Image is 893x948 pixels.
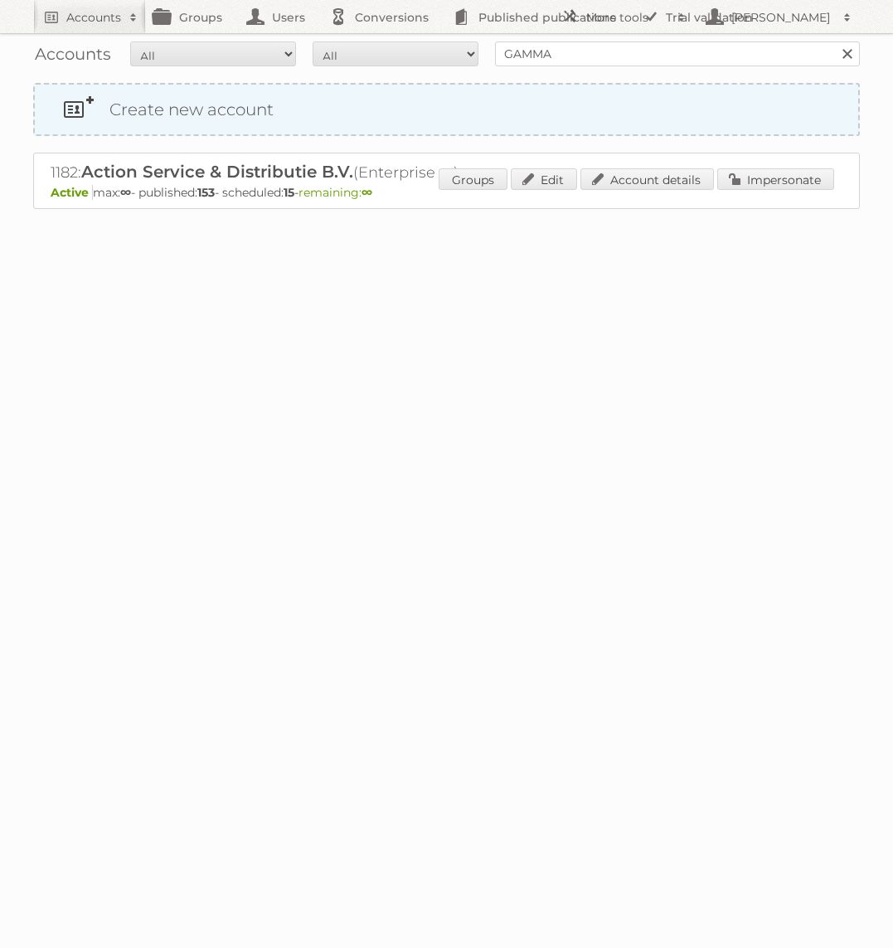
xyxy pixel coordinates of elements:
[511,168,577,190] a: Edit
[284,185,294,200] strong: 15
[51,185,93,200] span: Active
[66,9,121,26] h2: Accounts
[35,85,858,134] a: Create new account
[727,9,835,26] h2: [PERSON_NAME]
[717,168,834,190] a: Impersonate
[580,168,714,190] a: Account details
[197,185,215,200] strong: 153
[51,162,631,183] h2: 1182: (Enterprise ∞)
[439,168,507,190] a: Groups
[120,185,131,200] strong: ∞
[586,9,669,26] h2: More tools
[362,185,372,200] strong: ∞
[81,162,353,182] span: Action Service & Distributie B.V.
[51,185,842,200] p: max: - published: - scheduled: -
[298,185,372,200] span: remaining:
